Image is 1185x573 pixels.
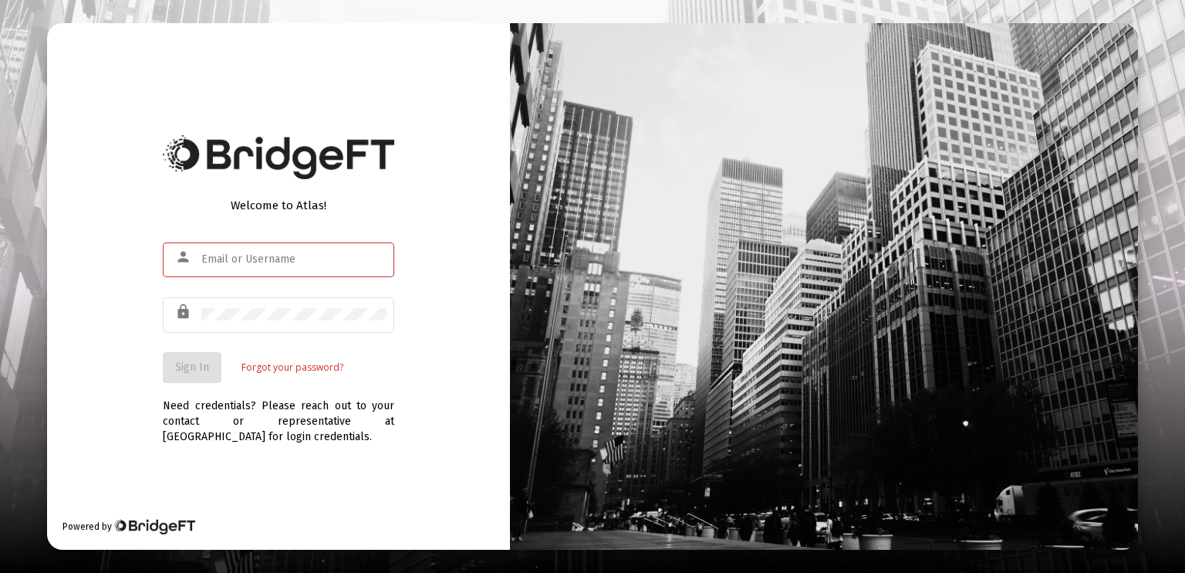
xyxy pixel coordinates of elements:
mat-icon: lock [175,303,194,321]
div: Welcome to Atlas! [163,198,394,213]
div: Need credentials? Please reach out to your contact or representative at [GEOGRAPHIC_DATA] for log... [163,383,394,445]
mat-icon: person [175,248,194,266]
img: Bridge Financial Technology Logo [163,135,394,179]
a: Forgot your password? [241,360,343,375]
input: Email or Username [201,253,387,266]
span: Sign In [175,361,209,374]
div: Powered by [62,519,194,534]
img: Bridge Financial Technology Logo [113,519,194,534]
button: Sign In [163,352,221,383]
